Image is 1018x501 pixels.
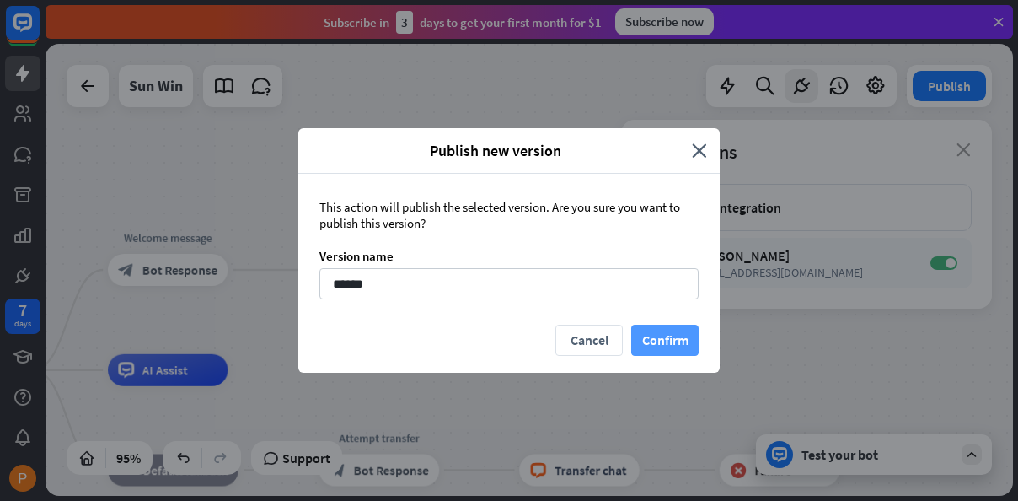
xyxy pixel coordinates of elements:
button: Open LiveChat chat widget [13,7,64,57]
button: Cancel [555,325,623,356]
div: This action will publish the selected version. Are you sure you want to publish this version? [319,199,699,231]
i: close [692,141,707,160]
span: Publish new version [311,141,679,160]
div: Version name [319,248,699,264]
button: Confirm [631,325,699,356]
